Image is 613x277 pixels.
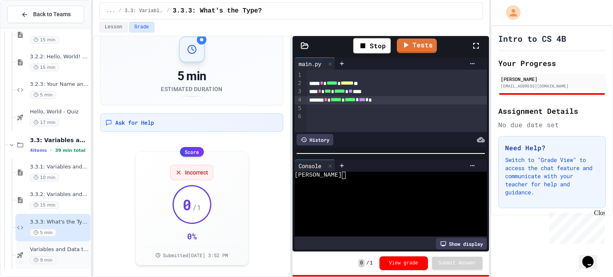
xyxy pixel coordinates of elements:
[30,119,59,126] span: 17 min
[50,147,52,153] span: •
[161,85,222,93] div: Estimated Duration
[30,191,89,198] span: 3.3.2: Variables and Data Types - Review
[30,174,59,181] span: 10 min
[295,160,335,172] div: Console
[498,33,566,44] h1: Intro to CS 4B
[106,8,115,14] span: ...
[295,162,325,170] div: Console
[30,91,56,99] span: 5 min
[118,8,121,14] span: /
[438,260,476,266] span: Submit Answer
[30,148,47,153] span: 4 items
[579,245,605,269] iframe: chat widget
[295,104,303,113] div: 5
[353,38,391,53] div: Stop
[183,196,192,213] span: 0
[546,209,605,244] iframe: chat widget
[129,22,154,32] button: Grade
[358,259,364,267] span: 0
[498,120,606,130] div: No due date set
[295,79,303,88] div: 2
[295,60,325,68] div: main.py
[30,229,56,237] span: 5 min
[30,53,89,60] span: 3.2.2: Hello, World! - Review
[30,256,56,264] span: 9 min
[30,36,59,44] span: 15 min
[501,75,603,83] div: [PERSON_NAME]
[30,136,89,144] span: 3.3: Variables and Data Types
[173,6,262,16] span: 3.3.3: What's the Type?
[30,219,89,226] span: 3.3.3: What's the Type?
[295,58,335,70] div: main.py
[30,109,89,115] span: Hello, World - Quiz
[30,81,89,88] span: 3.2.3: Your Name and Favorite Movie
[295,87,303,96] div: 3
[99,22,127,32] button: Lesson
[370,260,373,266] span: 1
[505,156,599,196] p: Switch to "Grade View" to access the chat feature and communicate with your teacher for help and ...
[166,8,169,14] span: /
[30,164,89,170] span: 3.3.1: Variables and Data Types
[501,83,603,89] div: [EMAIL_ADDRESS][DOMAIN_NAME]
[33,10,71,19] span: Back to Teams
[497,3,522,22] div: My Account
[30,201,59,209] span: 15 min
[498,105,606,117] h2: Assignment Details
[295,71,303,79] div: 1
[163,252,228,258] span: Submitted [DATE] 3:52 PM
[7,6,84,23] button: Back to Teams
[397,38,437,53] a: Tests
[295,172,342,179] span: [PERSON_NAME]
[55,148,85,153] span: 39 min total
[30,246,89,253] span: Variables and Data types - quiz
[379,256,428,270] button: View grade
[161,69,222,83] div: 5 min
[366,260,369,266] span: /
[30,64,59,71] span: 15 min
[3,3,56,51] div: Chat with us now!Close
[124,8,163,14] span: 3.3: Variables and Data Types
[180,147,204,157] div: Score
[115,119,154,127] span: Ask for Help
[498,58,606,69] h2: Your Progress
[185,168,208,177] span: Incorrect
[505,143,599,153] h3: Need Help?
[297,134,333,145] div: History
[432,257,483,270] button: Submit Answer
[295,96,303,104] div: 4
[295,113,303,121] div: 6
[192,202,201,213] span: / 1
[187,230,197,242] div: 0 %
[436,238,487,249] div: Show display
